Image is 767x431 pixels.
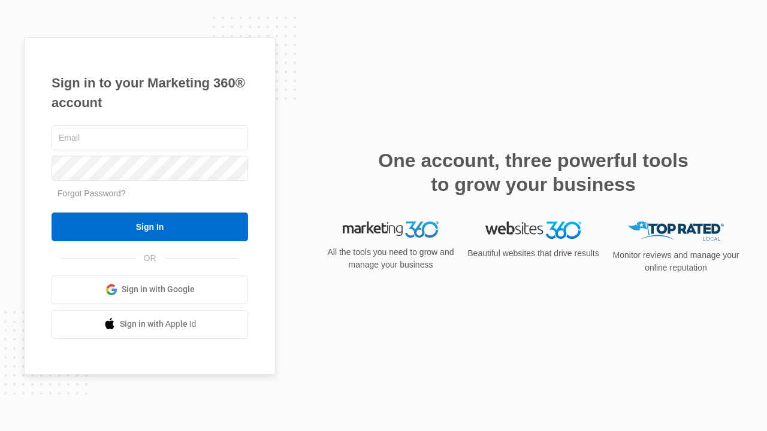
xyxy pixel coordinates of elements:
[324,246,458,271] p: All the tools you need to grow and manage your business
[466,247,600,260] p: Beautiful websites that drive results
[343,221,439,238] img: Marketing 360
[120,318,197,330] span: Sign in with Apple Id
[52,125,248,150] input: Email
[52,310,248,339] a: Sign in with Apple Id
[52,73,248,113] h1: Sign in to your Marketing 360® account
[375,148,692,196] h2: One account, three powerful tools to grow your business
[52,275,248,304] a: Sign in with Google
[485,221,581,239] img: Websites 360
[52,213,248,241] input: Sign In
[135,252,165,265] span: OR
[58,189,126,198] a: Forgot Password?
[609,249,743,274] p: Monitor reviews and manage your online reputation
[628,221,724,241] img: Top Rated Local
[122,283,195,296] span: Sign in with Google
